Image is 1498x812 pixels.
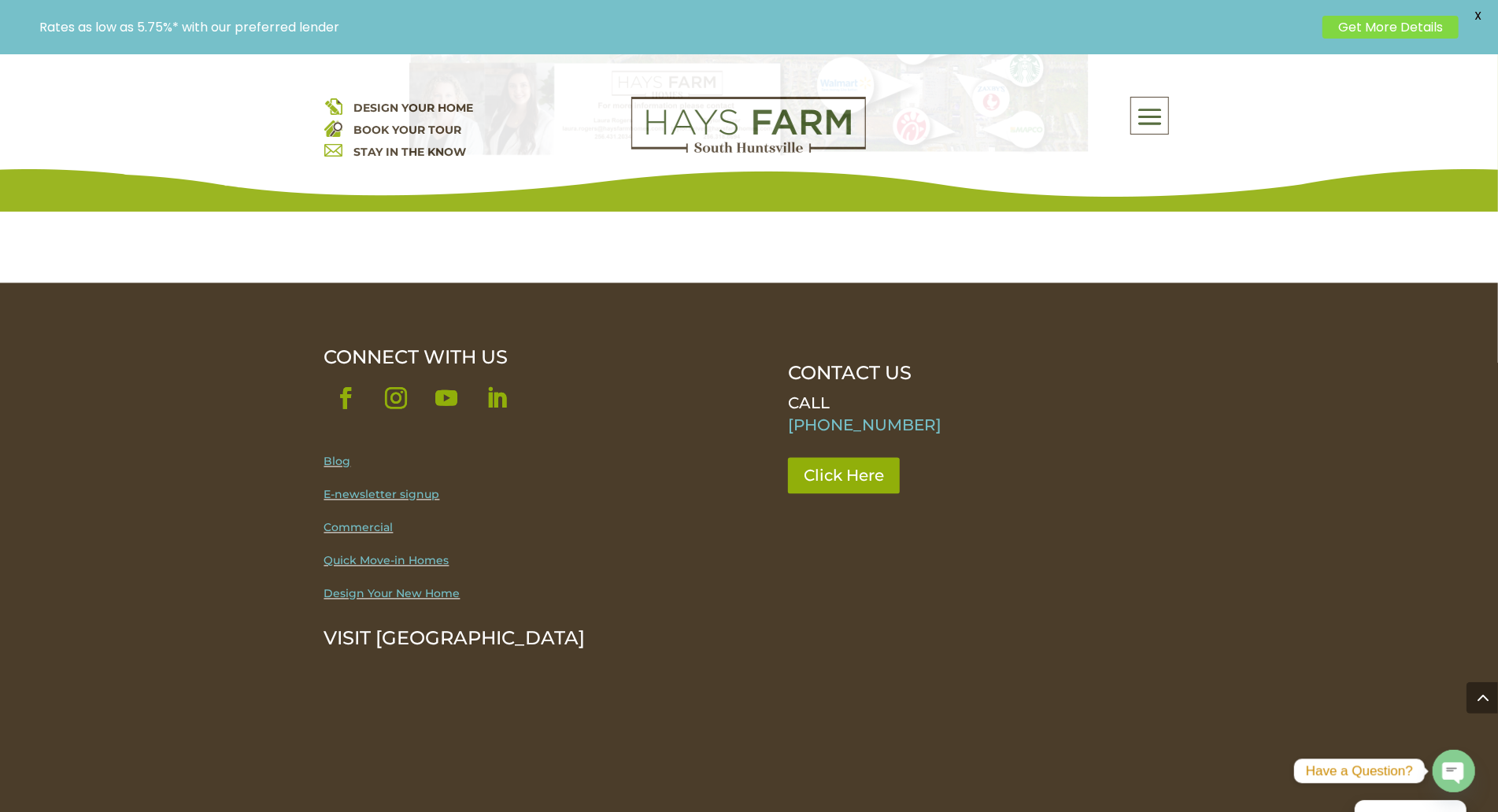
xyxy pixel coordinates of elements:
a: Commercial [324,521,394,535]
a: Follow on Youtube [425,377,469,421]
a: Blog [324,455,351,469]
div: CONNECT WITH US [324,347,726,369]
a: Follow on Instagram [375,377,419,421]
a: Quick Move-in Homes [324,554,449,568]
a: BOOK YOUR TOUR [354,123,462,137]
img: Logo [631,97,866,153]
img: design your home [324,97,342,115]
a: Follow on LinkedIn [475,377,520,421]
p: CONTACT US [788,363,1158,385]
a: Click Here [788,458,900,494]
span: X [1467,4,1490,28]
span: CALL [788,394,830,413]
a: Design Your New Home [324,587,460,601]
a: Follow on Facebook [324,377,368,421]
a: DESIGN YOUR HOME [354,101,474,115]
a: Get More Details [1322,16,1459,39]
p: VISIT [GEOGRAPHIC_DATA] [324,628,726,650]
a: E-newsletter signup [324,488,440,502]
a: [PHONE_NUMBER] [788,416,941,435]
a: hays farm homes huntsville development [631,142,866,157]
a: STAY IN THE KNOW [354,145,467,159]
p: Rates as low as 5.75%* with our preferred lender [39,20,1315,35]
img: book your home tour [324,119,342,137]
